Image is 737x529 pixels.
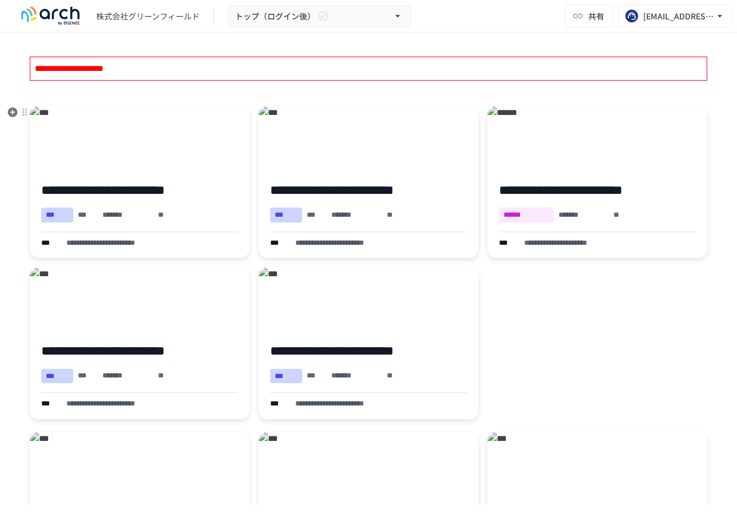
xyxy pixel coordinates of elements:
[14,7,87,25] img: logo-default@2x-9cf2c760.svg
[228,5,411,27] button: トップ（ログイン後）
[235,9,315,23] span: トップ（ログイン後）
[588,10,604,22] span: 共有
[643,9,714,23] div: [EMAIL_ADDRESS][DOMAIN_NAME]
[96,10,200,22] div: 株式会社グリーンフィールド
[565,5,613,27] button: 共有
[618,5,732,27] button: [EMAIL_ADDRESS][DOMAIN_NAME]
